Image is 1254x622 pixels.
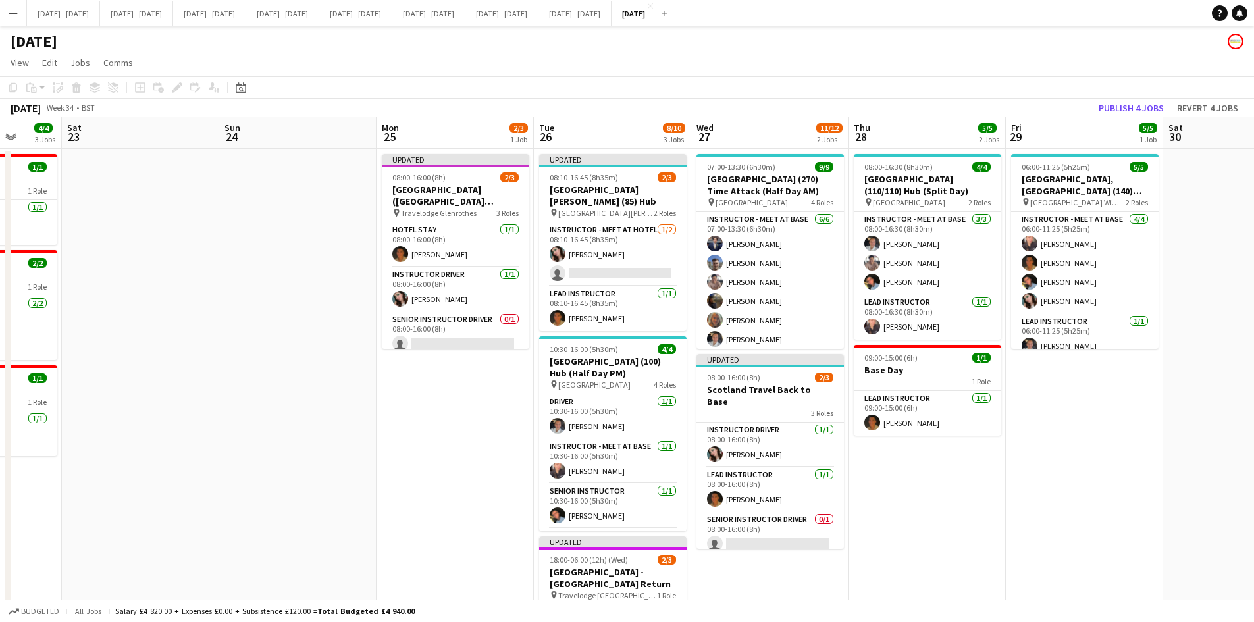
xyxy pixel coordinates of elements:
button: [DATE] - [DATE] [392,1,465,26]
a: Comms [98,54,138,71]
button: Revert 4 jobs [1172,99,1243,117]
span: Budgeted [21,607,59,616]
a: View [5,54,34,71]
button: Budgeted [7,604,61,619]
button: [DATE] - [DATE] [465,1,538,26]
div: Salary £4 820.00 + Expenses £0.00 + Subsistence £120.00 = [115,606,415,616]
span: Jobs [70,57,90,68]
button: [DATE] - [DATE] [319,1,392,26]
app-user-avatar: Programmes & Operations [1228,34,1243,49]
a: Jobs [65,54,95,71]
div: BST [82,103,95,113]
h1: [DATE] [11,32,57,51]
span: View [11,57,29,68]
button: [DATE] - [DATE] [246,1,319,26]
span: Comms [103,57,133,68]
a: Edit [37,54,63,71]
span: Week 34 [43,103,76,113]
button: [DATE] - [DATE] [27,1,100,26]
div: [DATE] [11,101,41,115]
button: [DATE] - [DATE] [538,1,612,26]
button: [DATE] [612,1,656,26]
button: [DATE] - [DATE] [173,1,246,26]
span: Edit [42,57,57,68]
button: [DATE] - [DATE] [100,1,173,26]
span: All jobs [72,606,104,616]
button: Publish 4 jobs [1093,99,1169,117]
span: Total Budgeted £4 940.00 [317,606,415,616]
